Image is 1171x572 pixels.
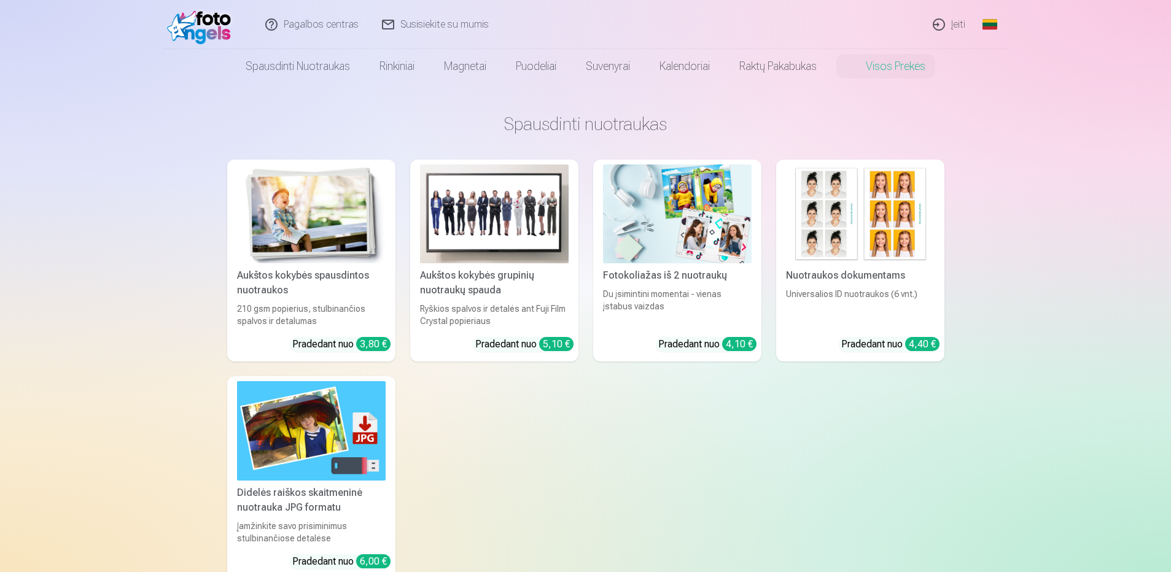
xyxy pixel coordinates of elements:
div: Didelės raiškos skaitmeninė nuotrauka JPG formatu [232,485,391,515]
div: Universalios ID nuotraukos (6 vnt.) [781,288,940,327]
a: Suvenyrai [571,49,645,83]
div: Aukštos kokybės spausdintos nuotraukos [232,268,391,298]
img: Nuotraukos dokumentams [786,164,935,263]
div: 4,10 € [722,337,757,351]
div: Du įsimintini momentai - vienas įstabus vaizdas [598,288,757,327]
img: Didelės raiškos skaitmeninė nuotrauka JPG formatu [237,381,386,480]
img: Fotokoliažas iš 2 nuotraukų [603,164,752,263]
a: Visos prekės [831,49,940,83]
img: Aukštos kokybės grupinių nuotraukų spauda [420,164,569,263]
div: 210 gsm popierius, stulbinančios spalvos ir detalumas [232,303,391,327]
h3: Spausdinti nuotraukas [237,113,935,135]
div: Nuotraukos dokumentams [781,268,940,283]
div: Pradedant nuo [292,337,391,352]
div: Įamžinkite savo prisiminimus stulbinančiose detalėse [232,520,391,544]
div: 4,40 € [905,337,940,351]
a: Spausdinti nuotraukas [231,49,365,83]
div: Pradedant nuo [841,337,940,352]
a: Rinkiniai [365,49,429,83]
a: Raktų pakabukas [725,49,831,83]
a: Puodeliai [501,49,571,83]
div: Aukštos kokybės grupinių nuotraukų spauda [415,268,574,298]
div: Pradedant nuo [658,337,757,352]
div: 6,00 € [356,554,391,568]
div: 5,10 € [539,337,574,351]
div: Fotokoliažas iš 2 nuotraukų [598,268,757,283]
a: Nuotraukos dokumentamsNuotraukos dokumentamsUniversalios ID nuotraukos (6 vnt.)Pradedant nuo 4,40 € [776,160,944,361]
img: Aukštos kokybės spausdintos nuotraukos [237,164,386,263]
div: Pradedant nuo [475,337,574,352]
a: Kalendoriai [645,49,725,83]
div: 3,80 € [356,337,391,351]
a: Fotokoliažas iš 2 nuotraukųFotokoliažas iš 2 nuotraukųDu įsimintini momentai - vienas įstabus vai... [593,160,761,361]
a: Aukštos kokybės grupinių nuotraukų spaudaAukštos kokybės grupinių nuotraukų spaudaRyškios spalvos... [410,160,578,361]
img: /fa2 [167,5,238,44]
a: Aukštos kokybės spausdintos nuotraukos Aukštos kokybės spausdintos nuotraukos210 gsm popierius, s... [227,160,395,361]
div: Ryškios spalvos ir detalės ant Fuji Film Crystal popieriaus [415,303,574,327]
div: Pradedant nuo [292,554,391,569]
a: Magnetai [429,49,501,83]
